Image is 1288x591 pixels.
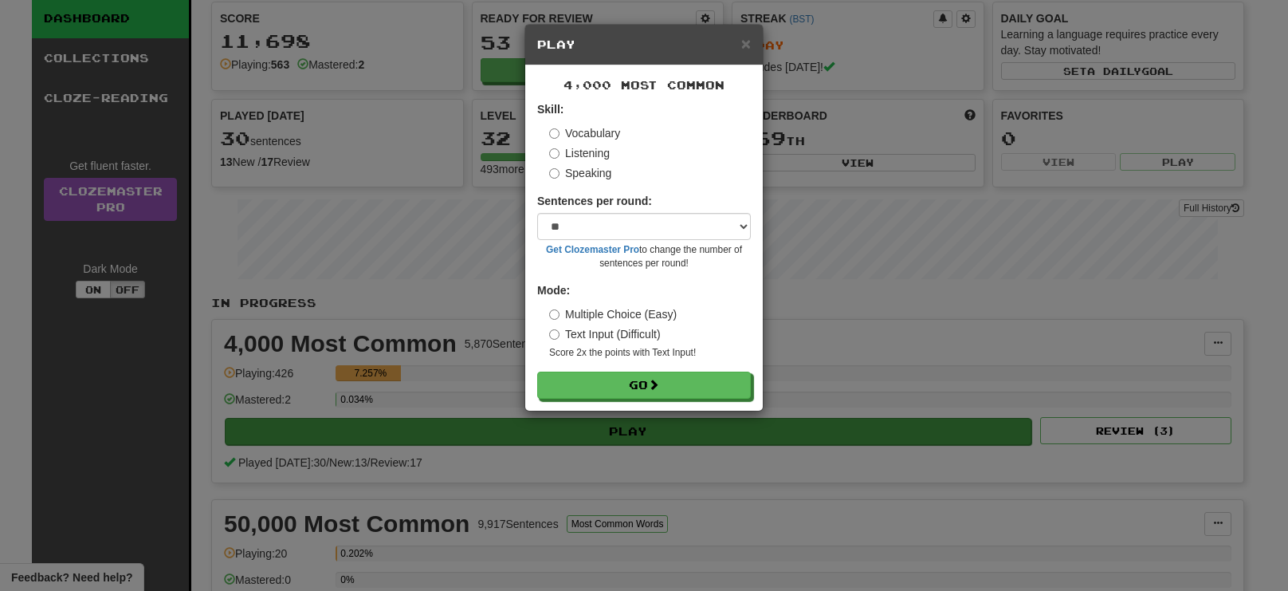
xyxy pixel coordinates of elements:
small: to change the number of sentences per round! [537,243,751,270]
input: Multiple Choice (Easy) [549,309,560,320]
small: Score 2x the points with Text Input ! [549,346,751,360]
input: Vocabulary [549,128,560,139]
span: × [741,34,751,53]
a: Get Clozemaster Pro [546,244,639,255]
span: 4,000 Most Common [563,78,724,92]
h5: Play [537,37,751,53]
input: Listening [549,148,560,159]
input: Text Input (Difficult) [549,329,560,340]
label: Vocabulary [549,125,620,141]
button: Close [741,35,751,52]
strong: Mode: [537,284,570,297]
strong: Skill: [537,103,563,116]
label: Multiple Choice (Easy) [549,306,677,322]
label: Sentences per round: [537,193,652,209]
label: Text Input (Difficult) [549,326,661,342]
button: Go [537,372,751,399]
label: Speaking [549,165,611,181]
input: Speaking [549,168,560,179]
label: Listening [549,145,610,161]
